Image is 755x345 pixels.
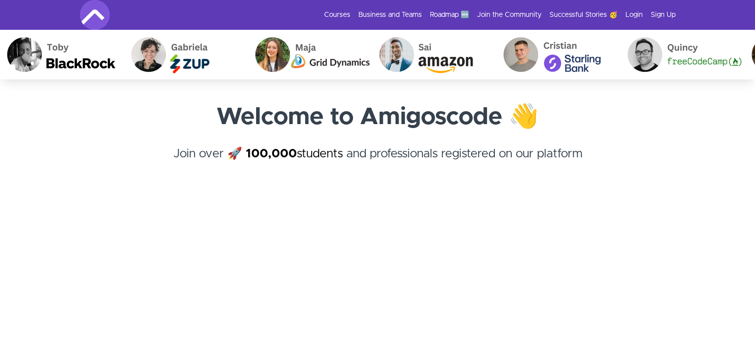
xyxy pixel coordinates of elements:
img: Quincy [620,30,744,79]
h4: Join over 🚀 and professionals registered on our platform [80,145,676,181]
strong: Welcome to Amigoscode 👋 [216,105,539,129]
strong: 100,000 [246,148,297,160]
img: Gabriela [124,30,248,79]
a: 100,000students [246,148,343,160]
a: Courses [324,10,350,20]
a: Login [625,10,643,20]
img: Maja [248,30,372,79]
a: Join the Community [477,10,542,20]
a: Successful Stories 🥳 [549,10,618,20]
a: Business and Teams [358,10,422,20]
img: Cristian [496,30,620,79]
a: Roadmap 🆕 [430,10,469,20]
a: Sign Up [651,10,676,20]
img: Sai [372,30,496,79]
